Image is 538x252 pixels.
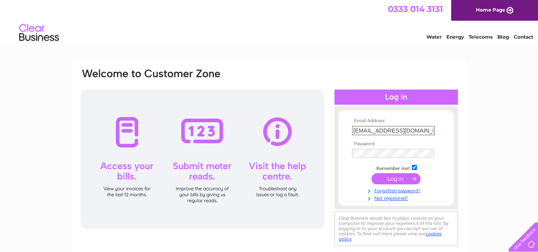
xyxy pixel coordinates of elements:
td: Remember me? [350,164,442,172]
a: Water [426,34,442,40]
a: Blog [497,34,509,40]
th: Email Address: [350,118,442,124]
a: cookies policy [339,231,442,242]
a: 0333 014 3131 [388,4,443,14]
div: Clear Business is a trading name of Verastar Limited (registered in [GEOGRAPHIC_DATA] No. 3667643... [81,4,458,39]
div: Clear Business would like to place cookies on your computer to improve your experience of the sit... [335,211,458,246]
a: Telecoms [469,34,493,40]
a: Not registered? [352,194,442,201]
a: Forgotten password? [352,186,442,194]
a: Energy [446,34,464,40]
img: logo.png [19,21,59,45]
th: Password: [350,141,442,147]
a: Contact [514,34,533,40]
input: Submit [372,173,421,184]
